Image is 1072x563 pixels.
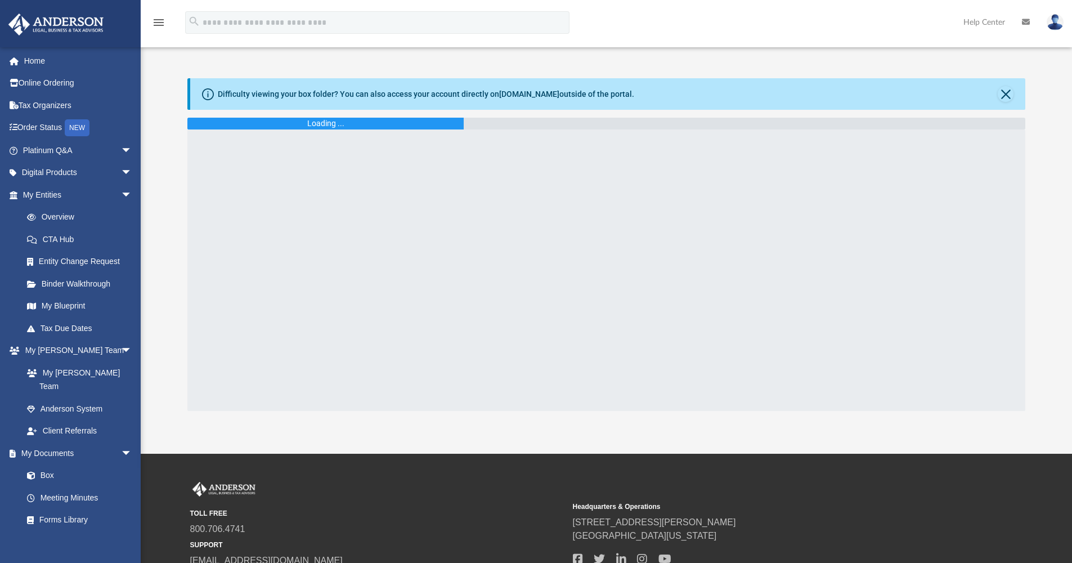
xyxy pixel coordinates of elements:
[8,50,149,72] a: Home
[65,119,89,136] div: NEW
[8,184,149,206] a: My Entitiesarrow_drop_down
[16,272,149,295] a: Binder Walkthrough
[16,251,149,273] a: Entity Change Request
[190,482,258,497] img: Anderson Advisors Platinum Portal
[8,442,143,464] a: My Documentsarrow_drop_down
[16,206,149,229] a: Overview
[188,15,200,28] i: search
[16,397,143,420] a: Anderson System
[16,486,143,509] a: Meeting Minutes
[573,502,948,512] small: Headquarters & Operations
[1047,14,1064,30] img: User Pic
[121,184,143,207] span: arrow_drop_down
[5,14,107,35] img: Anderson Advisors Platinum Portal
[307,118,344,129] div: Loading ...
[8,139,149,162] a: Platinum Q&Aarrow_drop_down
[16,464,138,487] a: Box
[16,420,143,443] a: Client Referrals
[121,162,143,185] span: arrow_drop_down
[152,16,165,29] i: menu
[218,88,634,100] div: Difficulty viewing your box folder? You can also access your account directly on outside of the p...
[152,21,165,29] a: menu
[573,531,717,540] a: [GEOGRAPHIC_DATA][US_STATE]
[121,339,143,363] span: arrow_drop_down
[190,508,565,519] small: TOLL FREE
[8,117,149,140] a: Order StatusNEW
[16,317,149,339] a: Tax Due Dates
[16,228,149,251] a: CTA Hub
[16,361,138,397] a: My [PERSON_NAME] Team
[499,90,559,99] a: [DOMAIN_NAME]
[8,339,143,362] a: My [PERSON_NAME] Teamarrow_drop_down
[998,86,1013,102] button: Close
[573,517,736,527] a: [STREET_ADDRESS][PERSON_NAME]
[8,94,149,117] a: Tax Organizers
[190,540,565,550] small: SUPPORT
[8,72,149,95] a: Online Ordering
[16,295,143,318] a: My Blueprint
[121,139,143,162] span: arrow_drop_down
[190,524,245,534] a: 800.706.4741
[121,442,143,465] span: arrow_drop_down
[16,509,138,531] a: Forms Library
[8,162,149,184] a: Digital Productsarrow_drop_down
